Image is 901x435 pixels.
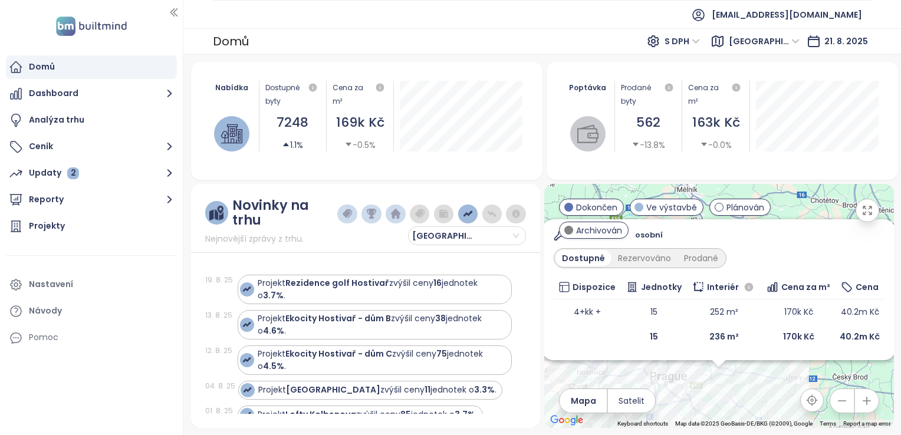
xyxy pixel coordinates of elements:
div: 12. 8. 25 [205,345,235,356]
img: trophy-dark-blue.png [367,209,376,219]
span: Nejnovější zprávy z trhu. [205,232,304,245]
div: Nabídka [211,81,253,94]
b: 40.2m Kč [840,331,880,342]
div: 13. 8. 25 [205,310,235,321]
button: Keyboard shortcuts [617,420,668,428]
img: icon [242,285,251,293]
strong: 4.5% [263,360,284,372]
span: Dispozice [573,281,616,294]
a: Projekty [6,215,177,238]
div: 169k Kč [333,113,387,133]
div: Novinky na trhu [232,198,337,228]
div: 562 [621,113,676,133]
div: Projekt zvýšil ceny jednotek o . [258,384,496,396]
b: 170k Kč [783,331,814,342]
div: Cena za m² [333,81,373,108]
strong: [GEOGRAPHIC_DATA] [286,384,380,396]
strong: 16 [433,277,442,289]
div: Cena za m² [688,81,743,108]
span: Archivován [576,224,622,237]
span: Dokončen [576,201,617,214]
a: Terms (opens in new tab) [820,420,836,427]
div: Updaty [29,166,79,180]
div: Domů [213,31,249,52]
span: Jednotky [641,281,682,294]
div: 2 [67,167,79,179]
span: Interiér [707,281,739,294]
a: Návody [6,299,177,323]
strong: Rezidence golf Hostivař [285,277,389,289]
td: 15 [621,299,687,324]
div: -0.0% [700,139,732,151]
div: Poptávka [567,81,609,94]
span: Map data ©2025 GeoBasis-DE/BKG (©2009), Google [675,420,813,427]
span: Praha [412,227,483,245]
span: Satelit [619,394,644,407]
strong: Ekocity Hostivař - dům C [285,348,392,360]
button: Satelit [608,389,655,413]
div: Projekt zvýšil ceny jednotek o . [258,312,506,337]
span: Praha [729,32,800,50]
span: caret-up [282,140,290,149]
img: ruler [209,206,223,220]
div: Nastavení [29,277,73,292]
span: 40.2m Kč [841,306,879,318]
img: home-dark-blue.png [391,209,400,219]
span: Plánován [726,201,764,214]
div: Domů [29,60,55,74]
button: Mapa [560,389,607,413]
img: Google [547,413,586,428]
td: 4+kk + [554,299,621,324]
div: 7248 [265,113,320,133]
div: Projekt zvýšil ceny jednotek o . [258,277,506,302]
img: wallet-dark-grey.png [439,209,448,219]
a: Open this area in Google Maps (opens a new window) [547,413,586,428]
div: 19. 8. 25 [205,275,235,285]
b: 15 [650,331,658,342]
div: Dostupné byty [265,81,320,108]
td: 252 m² [687,299,761,324]
strong: 3.7% [455,408,475,420]
span: caret-down [632,140,640,149]
img: information-circle.png [511,209,521,219]
button: Updaty 2 [6,162,177,185]
strong: Ekocity Hostivař - dům B [285,312,391,324]
img: price-increases.png [463,209,472,219]
div: Prodané [678,250,725,266]
span: S DPH [665,32,700,50]
img: wallet [577,123,599,144]
span: Mapa [571,394,596,407]
a: Analýza trhu [6,108,177,132]
strong: 11 [425,384,430,396]
div: -13.8% [632,139,665,151]
span: Vlastnictví [568,229,609,241]
strong: 38 [435,312,446,324]
img: icon [243,385,251,394]
img: logo [52,14,130,38]
a: Domů [6,55,177,79]
img: price-tag-dark-blue.png [343,209,352,219]
a: Nastavení [6,273,177,296]
strong: 3.7% [263,289,284,301]
span: Ve výstavbě [646,201,697,214]
strong: 85 [400,408,411,420]
img: house [221,123,242,144]
img: icon [242,410,251,418]
span: osobní [636,229,663,241]
b: 236 m² [709,331,739,342]
span: [EMAIL_ADDRESS][DOMAIN_NAME] [712,1,862,29]
a: Report a map error [843,420,890,427]
span: Cena za m² [782,281,831,294]
div: 163k Kč [688,113,743,133]
img: price-tag-grey.png [415,209,425,219]
img: icon [242,355,251,364]
div: Prodané byty [621,81,676,108]
div: -0.5% [344,139,376,151]
div: Dostupné [555,250,611,266]
span: Cena [856,281,879,294]
strong: Lofty Kolbenova [285,408,356,420]
strong: 75 [436,348,447,360]
div: Projekty [29,219,65,233]
button: Ceník [6,135,177,159]
img: icon [242,320,251,328]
